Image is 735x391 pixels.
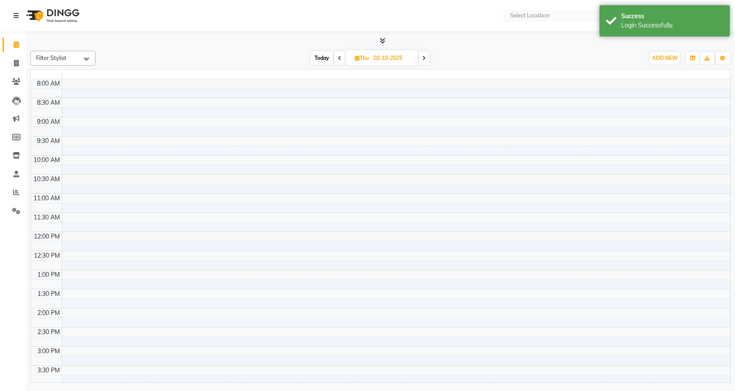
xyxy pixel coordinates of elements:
[22,3,82,28] img: logo
[36,54,66,61] span: Filter Stylist
[32,213,62,222] div: 11:30 AM
[36,289,62,298] div: 1:30 PM
[311,51,333,65] span: Today
[35,117,62,126] div: 9:00 AM
[35,98,62,107] div: 8:30 AM
[652,55,678,61] span: ADD NEW
[36,308,62,318] div: 2:00 PM
[36,366,62,375] div: 3:30 PM
[621,12,723,21] div: Success
[32,194,62,203] div: 11:00 AM
[32,251,62,260] div: 12:30 PM
[36,347,62,356] div: 3:00 PM
[510,11,550,20] div: Select Location
[371,52,414,65] input: 2025-10-02
[650,52,680,64] button: ADD NEW
[35,136,62,146] div: 9:30 AM
[32,156,62,165] div: 10:00 AM
[35,79,62,88] div: 8:00 AM
[36,328,62,337] div: 2:30 PM
[32,232,62,241] div: 12:00 PM
[36,270,62,279] div: 1:00 PM
[32,175,62,184] div: 10:30 AM
[621,21,723,30] div: Login Successfully.
[353,55,371,61] span: Thu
